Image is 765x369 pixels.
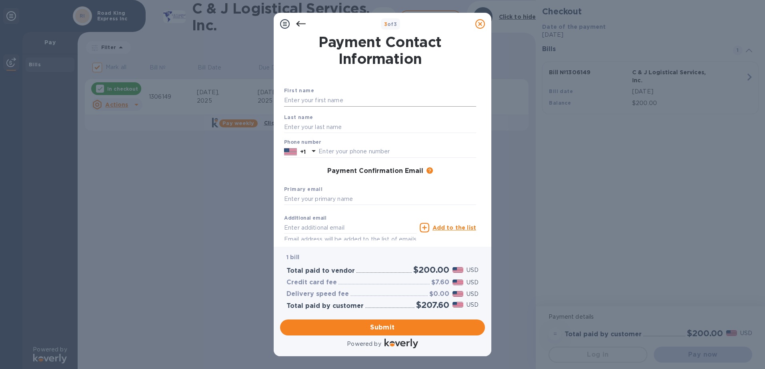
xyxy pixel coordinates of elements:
[416,300,449,310] h2: $207.60
[327,167,423,175] h3: Payment Confirmation Email
[467,266,479,274] p: USD
[284,235,417,244] p: Email address will be added to the list of emails
[347,340,381,348] p: Powered by
[467,290,479,298] p: USD
[431,279,449,286] h3: $7.60
[284,216,326,221] label: Additional email
[284,147,297,156] img: US
[286,267,355,275] h3: Total paid to vendor
[284,140,321,145] label: Phone number
[453,267,463,273] img: USD
[453,291,463,297] img: USD
[284,114,313,120] b: Last name
[284,193,476,205] input: Enter your primary name
[284,87,314,93] b: First name
[453,280,463,285] img: USD
[384,21,397,27] b: of 3
[467,278,479,287] p: USD
[385,339,418,348] img: Logo
[284,186,322,192] b: Primary email
[284,121,476,133] input: Enter your last name
[433,224,476,231] u: Add to the list
[284,95,476,107] input: Enter your first name
[286,323,479,332] span: Submit
[280,319,485,335] button: Submit
[384,21,387,27] span: 3
[284,34,476,67] h1: Payment Contact Information
[413,265,449,275] h2: $200.00
[429,290,449,298] h3: $0.00
[286,254,299,260] b: 1 bill
[286,279,337,286] h3: Credit card fee
[300,148,306,156] p: +1
[318,146,476,158] input: Enter your phone number
[286,302,364,310] h3: Total paid by customer
[453,302,463,307] img: USD
[467,301,479,309] p: USD
[286,290,349,298] h3: Delivery speed fee
[284,222,417,234] input: Enter additional email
